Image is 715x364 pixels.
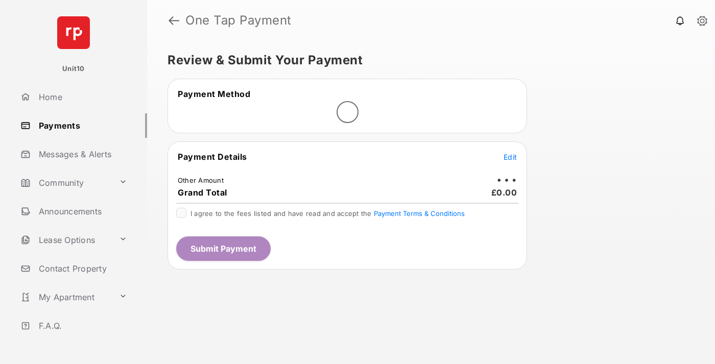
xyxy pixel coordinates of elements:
[57,16,90,49] img: svg+xml;base64,PHN2ZyB4bWxucz0iaHR0cDovL3d3dy53My5vcmcvMjAwMC9zdmciIHdpZHRoPSI2NCIgaGVpZ2h0PSI2NC...
[190,209,465,217] span: I agree to the fees listed and have read and accept the
[178,89,250,99] span: Payment Method
[16,142,147,166] a: Messages & Alerts
[16,199,147,224] a: Announcements
[16,171,115,195] a: Community
[491,187,517,198] span: £0.00
[16,113,147,138] a: Payments
[374,209,465,217] button: I agree to the fees listed and have read and accept the
[168,54,686,66] h5: Review & Submit Your Payment
[176,236,271,261] button: Submit Payment
[178,187,227,198] span: Grand Total
[16,285,115,309] a: My Apartment
[177,176,224,185] td: Other Amount
[62,64,85,74] p: Unit10
[16,256,147,281] a: Contact Property
[16,313,147,338] a: F.A.Q.
[16,228,115,252] a: Lease Options
[504,153,517,161] span: Edit
[185,14,292,27] strong: One Tap Payment
[16,85,147,109] a: Home
[178,152,247,162] span: Payment Details
[504,152,517,162] button: Edit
